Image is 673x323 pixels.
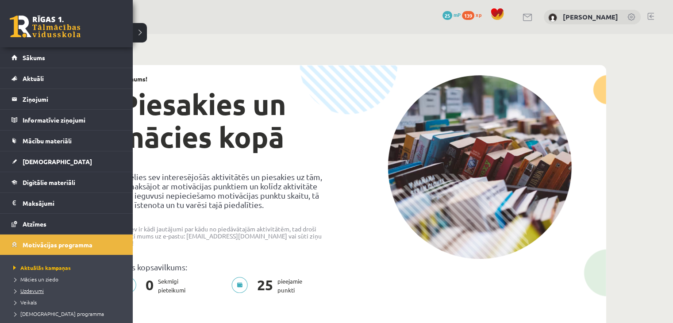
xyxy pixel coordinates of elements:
a: Motivācijas programma [12,235,122,255]
span: 0 [141,277,158,295]
a: Digitālie materiāli [12,172,122,192]
span: Uzdevumi [11,287,44,294]
p: Izvēlies sev interesējošās aktivitātēs un piesakies uz tām, samaksājot ar motivācijas punktiem un... [120,172,330,209]
strong: Jaunums! [120,75,147,83]
a: Veikals [11,298,124,306]
p: Tavs kopsavilkums: [120,262,330,272]
span: xp [476,11,481,18]
a: [PERSON_NAME] [563,12,618,21]
a: [DEMOGRAPHIC_DATA] [12,151,122,172]
span: Atzīmes [23,220,46,228]
span: 25 [253,277,277,295]
a: Uzdevumi [11,287,124,295]
img: Elizabete Melngalve [548,13,557,22]
a: Aktuāli [12,68,122,88]
legend: Ziņojumi [23,89,122,109]
a: [DEMOGRAPHIC_DATA] programma [11,310,124,318]
span: [DEMOGRAPHIC_DATA] programma [11,310,104,317]
span: 25 [442,11,452,20]
span: [DEMOGRAPHIC_DATA] [23,158,92,165]
p: Sekmīgi pieteikumi [120,277,191,295]
p: Ja Tev ir kādi jautājumi par kādu no piedāvātajām aktivitātēm, tad droši raksti mums uz e-pastu: ... [120,225,330,246]
a: Aktuālās kampaņas [11,264,124,272]
a: Maksājumi [12,193,122,213]
legend: Maksājumi [23,193,122,213]
img: campaign-image-1c4f3b39ab1f89d1fca25a8facaab35ebc8e40cf20aedba61fd73fb4233361ac.png [388,75,572,259]
span: Digitālie materiāli [23,178,75,186]
legend: Informatīvie ziņojumi [23,110,122,130]
span: Aktuāli [23,74,44,82]
p: pieejamie punkti [231,277,308,295]
a: 139 xp [462,11,486,18]
span: Veikals [11,299,37,306]
span: Sākums [23,54,45,62]
span: Aktuālās kampaņas [11,264,71,271]
a: Rīgas 1. Tālmācības vidusskola [10,15,81,38]
a: Ziņojumi [12,89,122,109]
span: mP [454,11,461,18]
span: Mācies un ziedo [11,276,58,283]
span: Mācību materiāli [23,137,72,145]
a: Informatīvie ziņojumi [12,110,122,130]
a: Sākums [12,47,122,68]
span: 139 [462,11,474,20]
a: Atzīmes [12,214,122,234]
span: Motivācijas programma [23,241,92,249]
a: 25 mP [442,11,461,18]
a: Mācību materiāli [12,131,122,151]
a: Mācies un ziedo [11,275,124,283]
h1: Piesakies un mācies kopā [120,88,330,154]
